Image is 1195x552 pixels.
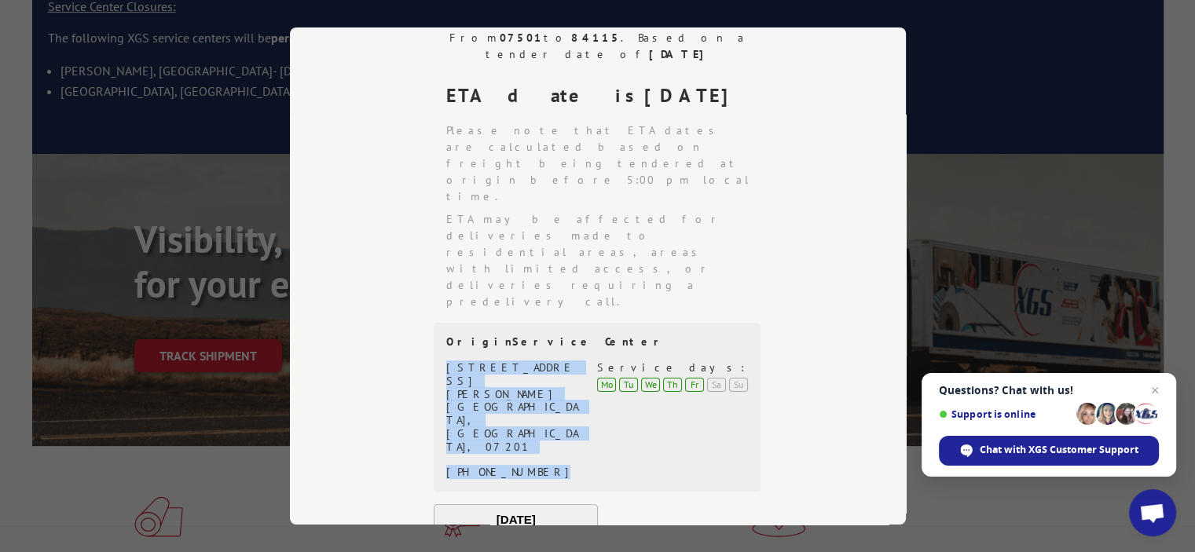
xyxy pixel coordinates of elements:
[597,361,748,375] div: Service days:
[729,378,748,392] div: Su
[446,82,762,110] div: ETA date is
[648,47,710,61] strong: [DATE]
[641,378,660,392] div: We
[434,30,762,63] div: From to . Based on a tender date of
[685,378,704,392] div: Fr
[446,400,579,453] div: [GEOGRAPHIC_DATA], [GEOGRAPHIC_DATA], 07201
[500,31,544,45] strong: 07501
[597,378,616,392] div: Mo
[663,378,682,392] div: Th
[446,361,579,400] div: [STREET_ADDRESS][PERSON_NAME]
[939,408,1071,420] span: Support is online
[619,378,638,392] div: Tu
[980,443,1138,457] span: Chat with XGS Customer Support
[434,511,597,529] div: [DATE]
[446,211,762,310] li: ETA may be affected for deliveries made to residential areas, areas with limited access, or deliv...
[1129,489,1176,536] a: Open chat
[446,335,748,349] div: Origin Service Center
[446,122,762,205] li: Please note that ETA dates are calculated based on freight being tendered at origin before 5:00 p...
[939,384,1159,397] span: Questions? Chat with us!
[446,466,579,480] div: [PHONE_NUMBER]
[644,83,742,108] strong: [DATE]
[939,436,1159,466] span: Chat with XGS Customer Support
[707,378,726,392] div: Sa
[571,31,621,45] strong: 84115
